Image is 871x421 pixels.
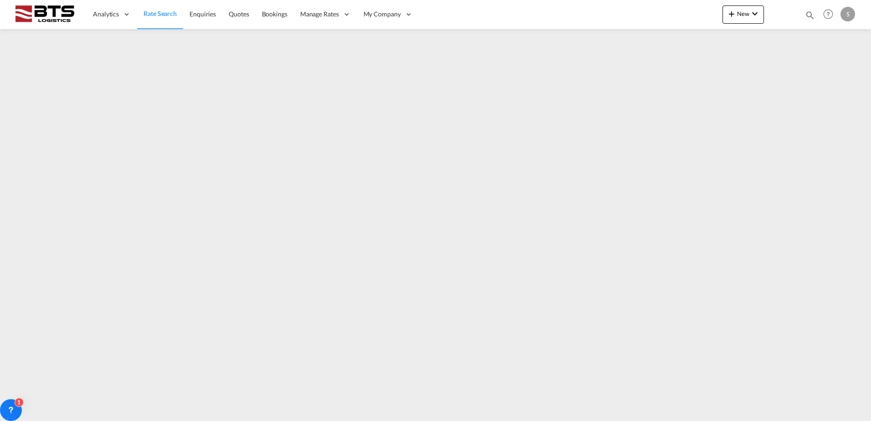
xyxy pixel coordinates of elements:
[190,10,216,18] span: Enquiries
[820,6,840,23] div: Help
[14,4,75,25] img: cdcc71d0be7811ed9adfbf939d2aa0e8.png
[364,10,401,19] span: My Company
[262,10,287,18] span: Bookings
[840,7,855,21] div: S
[300,10,339,19] span: Manage Rates
[93,10,119,19] span: Analytics
[229,10,249,18] span: Quotes
[726,10,760,17] span: New
[143,10,177,17] span: Rate Search
[805,10,815,20] md-icon: icon-magnify
[726,8,737,19] md-icon: icon-plus 400-fg
[820,6,836,22] span: Help
[749,8,760,19] md-icon: icon-chevron-down
[722,5,764,24] button: icon-plus 400-fgNewicon-chevron-down
[805,10,815,24] div: icon-magnify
